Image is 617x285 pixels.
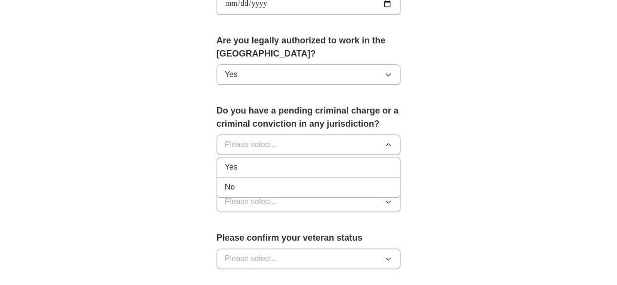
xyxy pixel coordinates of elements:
button: Please select... [217,134,401,155]
button: Please select... [217,191,401,212]
span: No [225,181,235,193]
span: Yes [225,161,238,173]
span: Please select... [225,196,278,208]
button: Please select... [217,248,401,269]
button: Yes [217,64,401,85]
span: Please select... [225,253,278,265]
label: Do you have a pending criminal charge or a criminal conviction in any jurisdiction? [217,104,401,131]
label: Please confirm your veteran status [217,231,401,245]
span: Yes [225,69,238,80]
span: Please select... [225,139,278,151]
label: Are you legally authorized to work in the [GEOGRAPHIC_DATA]? [217,34,401,60]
